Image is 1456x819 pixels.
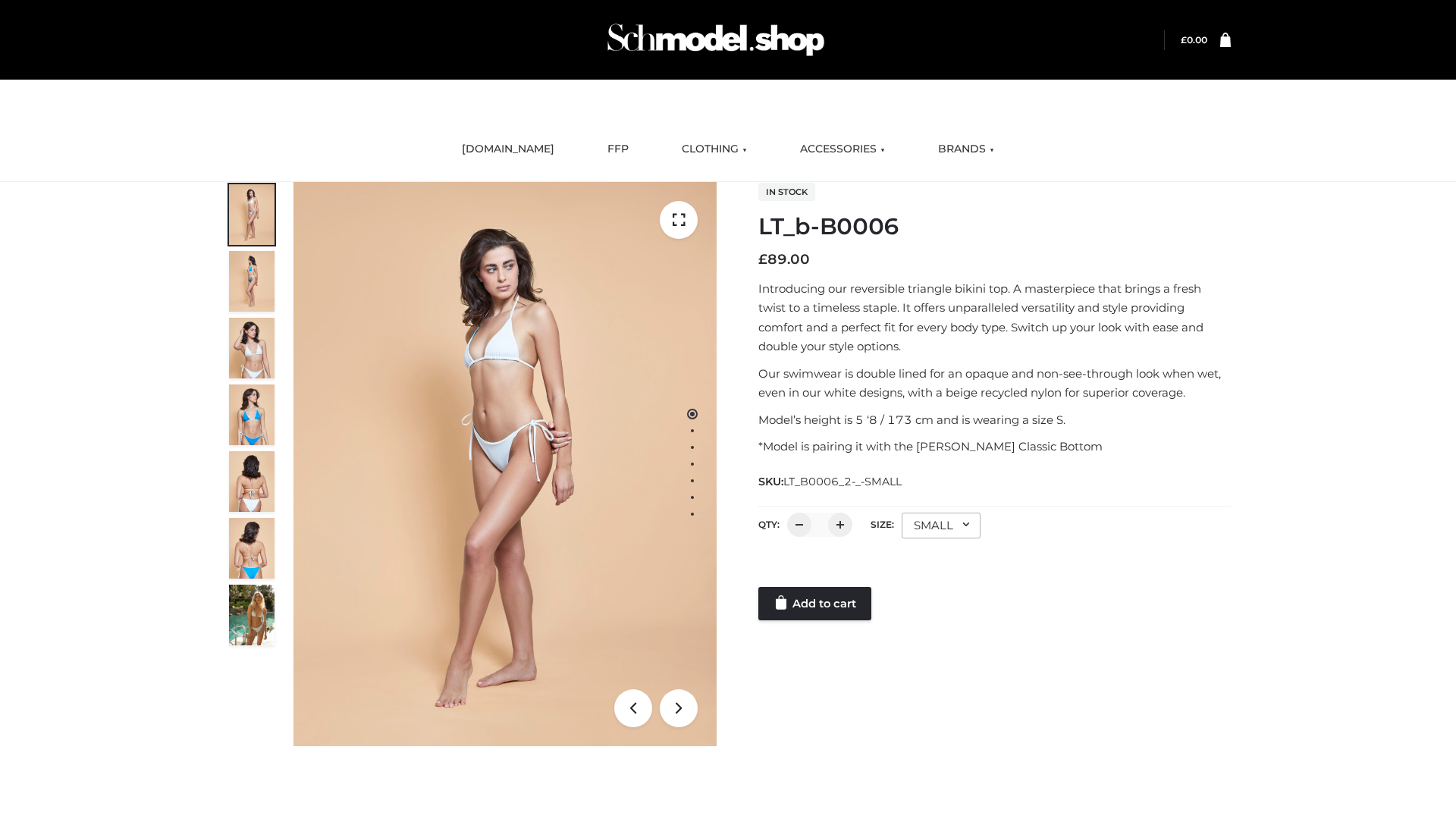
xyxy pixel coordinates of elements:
[670,133,758,166] a: CLOTHING
[229,384,275,445] img: ArielClassicBikiniTop_CloudNine_AzureSky_OW114ECO_4-scaled.jpg
[789,133,896,166] a: ACCESSORIES
[758,213,1231,240] h1: LT_b-B0006
[758,410,1231,430] p: Model’s height is 5 ‘8 / 173 cm and is wearing a size S.
[758,472,903,491] span: SKU:
[758,279,1231,356] p: Introducing our reversible triangle bikini top. A masterpiece that brings a fresh twist to a time...
[229,184,275,245] img: ArielClassicBikiniTop_CloudNine_AzureSky_OW114ECO_1-scaled.jpg
[927,133,1006,166] a: BRANDS
[1181,34,1187,45] span: £
[450,133,566,166] a: [DOMAIN_NAME]
[1181,34,1207,45] a: £0.00
[229,585,275,645] img: Arieltop_CloudNine_AzureSky2.jpg
[758,364,1231,403] p: Our swimwear is double lined for an opaque and non-see-through look when wet, even in our white d...
[229,251,275,312] img: ArielClassicBikiniTop_CloudNine_AzureSky_OW114ECO_2-scaled.jpg
[902,513,981,538] div: SMALL
[596,133,640,166] a: FFP
[758,519,780,530] label: QTY:
[229,451,275,512] img: ArielClassicBikiniTop_CloudNine_AzureSky_OW114ECO_7-scaled.jpg
[758,251,810,268] bdi: 89.00
[229,518,275,579] img: ArielClassicBikiniTop_CloudNine_AzureSky_OW114ECO_8-scaled.jpg
[758,251,767,268] span: £
[229,318,275,378] img: ArielClassicBikiniTop_CloudNine_AzureSky_OW114ECO_3-scaled.jpg
[1181,34,1207,45] bdi: 0.00
[871,519,894,530] label: Size:
[293,182,717,746] img: ArielClassicBikiniTop_CloudNine_AzureSky_OW114ECO_1
[758,183,815,201] span: In stock
[602,10,830,70] img: Schmodel Admin 964
[758,437,1231,457] p: *Model is pairing it with the [PERSON_NAME] Classic Bottom
[783,475,902,488] span: LT_B0006_2-_-SMALL
[758,587,871,620] a: Add to cart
